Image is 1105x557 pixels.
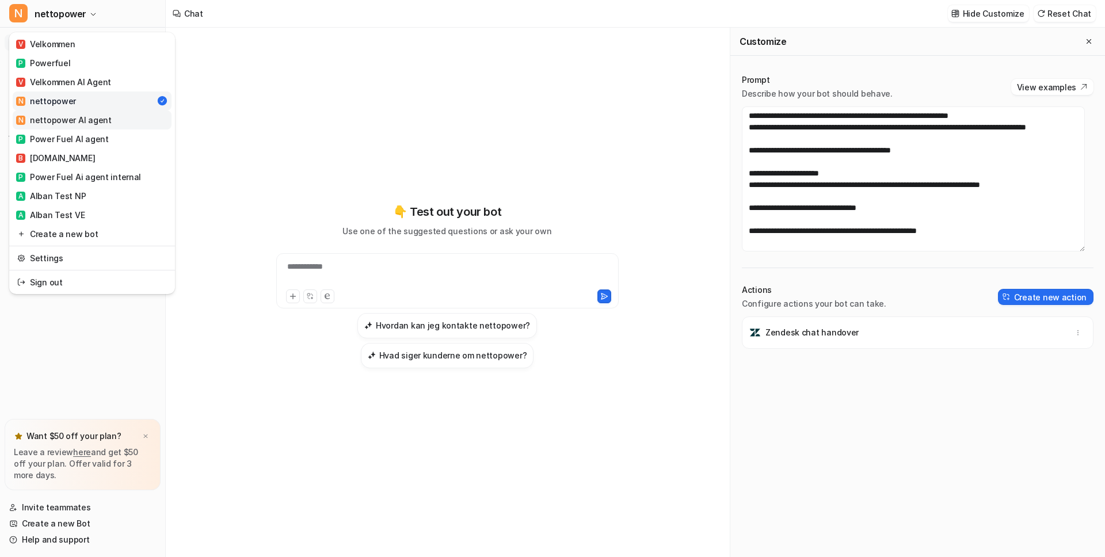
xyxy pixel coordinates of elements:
[16,76,111,88] div: Velkommen AI Agent
[13,224,172,243] a: Create a new bot
[16,114,112,126] div: nettopower AI agent
[9,32,175,294] div: Nnettopower
[16,209,85,221] div: Alban Test VE
[35,6,86,22] span: nettopower
[16,154,25,163] span: B
[17,228,25,240] img: reset
[16,133,109,145] div: Power Fuel AI agent
[16,116,25,125] span: N
[16,135,25,144] span: P
[16,192,25,201] span: A
[16,190,86,202] div: Alban Test NP
[16,97,25,106] span: N
[16,211,25,220] span: A
[16,152,95,164] div: [DOMAIN_NAME]
[9,4,28,22] span: N
[16,95,76,107] div: nettopower
[13,273,172,292] a: Sign out
[16,173,25,182] span: P
[17,252,25,264] img: reset
[16,40,25,49] span: V
[13,249,172,268] a: Settings
[17,276,25,288] img: reset
[16,59,25,68] span: P
[16,38,75,50] div: Velkommen
[16,171,141,183] div: Power Fuel Ai agent internal
[16,78,25,87] span: V
[16,57,70,69] div: Powerfuel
